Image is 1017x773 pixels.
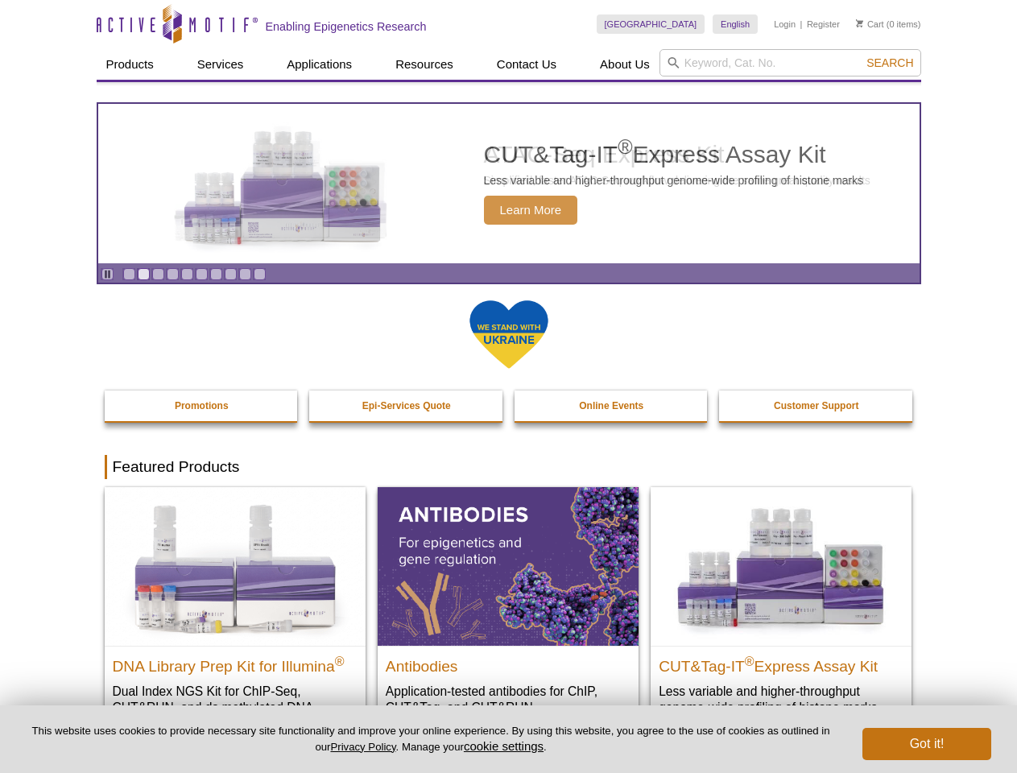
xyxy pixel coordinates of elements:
img: DNA Library Prep Kit for Illumina [105,487,366,645]
a: Go to slide 3 [152,268,164,280]
a: All Antibodies Antibodies Application-tested antibodies for ChIP, CUT&Tag, and CUT&RUN. [378,487,639,731]
li: (0 items) [856,14,921,34]
a: Go to slide 10 [254,268,266,280]
a: CUT&Tag-IT Express Assay Kit CUT&Tag-IT®Express Assay Kit Less variable and higher-throughput gen... [98,104,920,263]
a: Privacy Policy [330,741,395,753]
a: Resources [386,49,463,80]
img: Your Cart [856,19,863,27]
sup: ® [618,135,632,158]
a: Go to slide 4 [167,268,179,280]
p: Less variable and higher-throughput genome-wide profiling of histone marks​. [659,683,903,716]
a: Go to slide 1 [123,268,135,280]
a: DNA Library Prep Kit for Illumina DNA Library Prep Kit for Illumina® Dual Index NGS Kit for ChIP-... [105,487,366,747]
a: Products [97,49,163,80]
a: Go to slide 9 [239,268,251,280]
a: Go to slide 8 [225,268,237,280]
a: Contact Us [487,49,566,80]
strong: Online Events [579,400,643,411]
a: Services [188,49,254,80]
p: This website uses cookies to provide necessary site functionality and improve your online experie... [26,724,836,754]
a: Go to slide 2 [138,268,150,280]
h2: Enabling Epigenetics Research [266,19,427,34]
a: Login [774,19,796,30]
sup: ® [745,654,754,668]
strong: Promotions [175,400,229,411]
a: Go to slide 6 [196,268,208,280]
a: Toggle autoplay [101,268,114,280]
a: Epi-Services Quote [309,391,504,421]
a: About Us [590,49,659,80]
a: CUT&Tag-IT® Express Assay Kit CUT&Tag-IT®Express Assay Kit Less variable and higher-throughput ge... [651,487,912,731]
a: Customer Support [719,391,914,421]
span: Search [866,56,913,69]
a: Register [807,19,840,30]
sup: ® [335,654,345,668]
h2: CUT&Tag-IT Express Assay Kit [659,651,903,675]
p: Dual Index NGS Kit for ChIP-Seq, CUT&RUN, and ds methylated DNA assays. [113,683,358,732]
a: English [713,14,758,34]
a: [GEOGRAPHIC_DATA] [597,14,705,34]
h2: CUT&Tag-IT Express Assay Kit [484,143,864,167]
p: Application-tested antibodies for ChIP, CUT&Tag, and CUT&RUN. [386,683,630,716]
img: CUT&Tag-IT Express Assay Kit [150,95,415,272]
span: Learn More [484,196,578,225]
li: | [800,14,803,34]
a: Cart [856,19,884,30]
h2: Featured Products [105,455,913,479]
a: Online Events [515,391,709,421]
article: CUT&Tag-IT Express Assay Kit [98,104,920,263]
h2: Antibodies [386,651,630,675]
a: Go to slide 5 [181,268,193,280]
button: Search [862,56,918,70]
a: Go to slide 7 [210,268,222,280]
strong: Epi-Services Quote [362,400,451,411]
h2: DNA Library Prep Kit for Illumina [113,651,358,675]
button: Got it! [862,728,991,760]
img: CUT&Tag-IT® Express Assay Kit [651,487,912,645]
a: Applications [277,49,362,80]
strong: Customer Support [774,400,858,411]
p: Less variable and higher-throughput genome-wide profiling of histone marks [484,173,864,188]
img: All Antibodies [378,487,639,645]
button: cookie settings [464,739,544,753]
a: Promotions [105,391,300,421]
img: We Stand With Ukraine [469,299,549,370]
input: Keyword, Cat. No. [659,49,921,76]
